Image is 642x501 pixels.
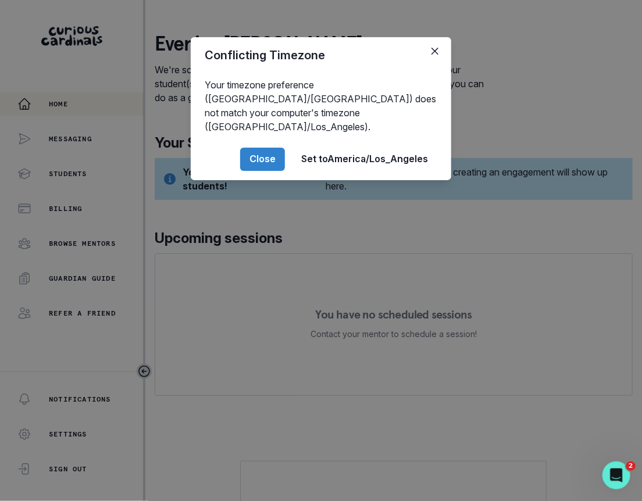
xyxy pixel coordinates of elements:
[191,37,451,73] header: Conflicting Timezone
[191,73,451,138] div: Your timezone preference ([GEOGRAPHIC_DATA]/[GEOGRAPHIC_DATA]) does not match your computer's tim...
[292,148,437,171] button: Set toAmerica/Los_Angeles
[626,461,636,471] span: 2
[240,148,285,171] button: Close
[602,461,630,489] iframe: Intercom live chat
[426,42,444,60] button: Close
